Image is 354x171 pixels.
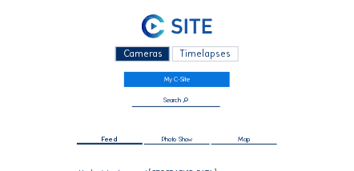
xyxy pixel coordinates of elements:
div: Cameras [115,46,170,62]
span: Feed [101,136,118,143]
a: My C-Site [124,72,231,87]
span: Map [239,136,251,143]
a: C-SITE Logo [44,13,310,43]
img: C-SITE Logo [142,14,212,38]
span: Photo Show [162,136,192,143]
div: Timelapses [172,46,239,62]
